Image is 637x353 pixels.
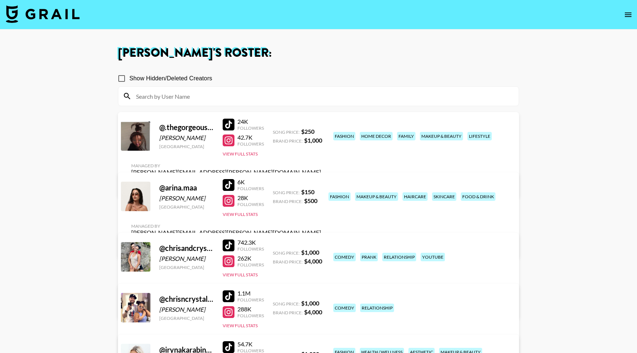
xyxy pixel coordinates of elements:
[237,305,264,313] div: 288K
[159,255,214,262] div: [PERSON_NAME]
[237,340,264,348] div: 54.7K
[420,132,463,140] div: makeup & beauty
[355,192,398,201] div: makeup & beauty
[237,125,264,131] div: Followers
[131,163,321,168] div: Managed By
[304,308,322,315] strong: $ 4,000
[273,310,303,315] span: Brand Price:
[333,304,356,312] div: comedy
[273,301,300,307] span: Song Price:
[237,118,264,125] div: 24K
[333,253,356,261] div: comedy
[360,253,378,261] div: prank
[237,141,264,147] div: Followers
[301,249,319,256] strong: $ 1,000
[159,315,214,321] div: [GEOGRAPHIC_DATA]
[273,190,300,195] span: Song Price:
[237,255,264,262] div: 262K
[159,204,214,210] div: [GEOGRAPHIC_DATA]
[301,128,314,135] strong: $ 250
[237,246,264,252] div: Followers
[223,212,258,217] button: View Full Stats
[223,151,258,157] button: View Full Stats
[223,272,258,277] button: View Full Stats
[132,90,514,102] input: Search by User Name
[159,195,214,202] div: [PERSON_NAME]
[237,313,264,318] div: Followers
[432,192,456,201] div: skincare
[403,192,428,201] div: haircare
[421,253,445,261] div: youtube
[621,7,636,22] button: open drawer
[304,258,322,265] strong: $ 4,000
[223,323,258,328] button: View Full Stats
[118,47,519,59] h1: [PERSON_NAME] 's Roster:
[237,194,264,202] div: 28K
[237,202,264,207] div: Followers
[273,259,303,265] span: Brand Price:
[131,229,321,236] div: [PERSON_NAME][EMAIL_ADDRESS][PERSON_NAME][DOMAIN_NAME]
[301,300,319,307] strong: $ 1,000
[328,192,351,201] div: fashion
[159,123,214,132] div: @ .thegorgeousdoll
[360,304,394,312] div: relationship
[237,186,264,191] div: Followers
[6,5,80,23] img: Grail Talent
[333,132,355,140] div: fashion
[461,192,495,201] div: food & drink
[273,138,303,144] span: Brand Price:
[237,134,264,141] div: 42.7K
[304,137,322,144] strong: $ 1,000
[237,239,264,246] div: 742.3K
[237,178,264,186] div: 6K
[304,197,317,204] strong: $ 500
[382,253,416,261] div: relationship
[301,188,314,195] strong: $ 150
[237,297,264,303] div: Followers
[360,132,393,140] div: home decor
[159,294,214,304] div: @ chrisncrystal14
[273,250,300,256] span: Song Price:
[129,74,212,83] span: Show Hidden/Deleted Creators
[237,262,264,268] div: Followers
[159,134,214,141] div: [PERSON_NAME]
[131,223,321,229] div: Managed By
[159,183,214,192] div: @ arina.maa
[273,199,303,204] span: Brand Price:
[159,244,214,253] div: @ chrisandcrystal1
[159,265,214,270] div: [GEOGRAPHIC_DATA]
[237,290,264,297] div: 1.1M
[131,168,321,176] div: [PERSON_NAME][EMAIL_ADDRESS][PERSON_NAME][DOMAIN_NAME]
[159,306,214,313] div: [PERSON_NAME]
[397,132,415,140] div: family
[159,144,214,149] div: [GEOGRAPHIC_DATA]
[467,132,492,140] div: lifestyle
[273,129,300,135] span: Song Price:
